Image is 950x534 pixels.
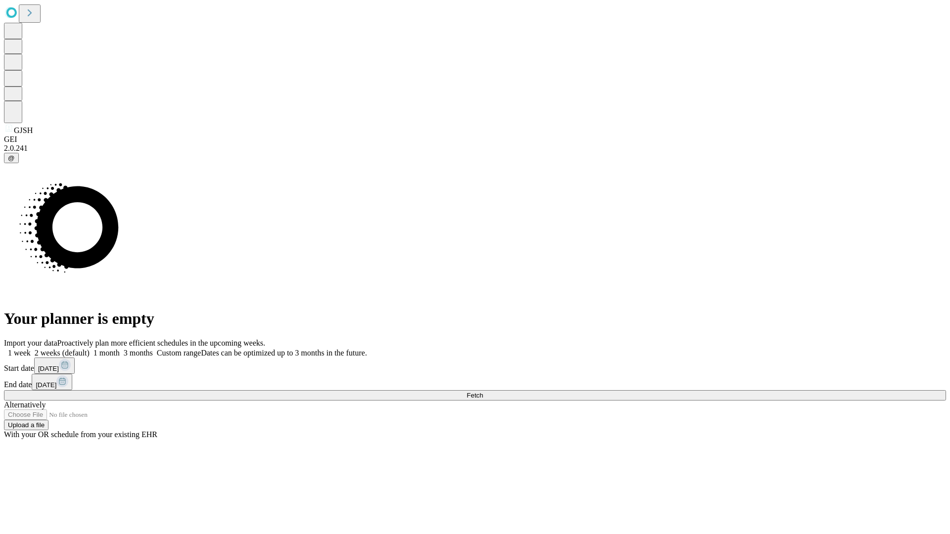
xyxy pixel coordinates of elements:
span: [DATE] [38,365,59,372]
span: GJSH [14,126,33,134]
button: Fetch [4,390,946,400]
button: @ [4,153,19,163]
span: Fetch [467,392,483,399]
span: Alternatively [4,400,46,409]
div: Start date [4,357,946,374]
span: Dates can be optimized up to 3 months in the future. [201,349,367,357]
span: @ [8,154,15,162]
span: Import your data [4,339,57,347]
button: [DATE] [32,374,72,390]
button: [DATE] [34,357,75,374]
span: Proactively plan more efficient schedules in the upcoming weeks. [57,339,265,347]
span: Custom range [157,349,201,357]
div: End date [4,374,946,390]
span: 1 month [94,349,120,357]
div: GEI [4,135,946,144]
div: 2.0.241 [4,144,946,153]
span: 1 week [8,349,31,357]
h1: Your planner is empty [4,310,946,328]
span: 3 months [124,349,153,357]
button: Upload a file [4,420,48,430]
span: 2 weeks (default) [35,349,90,357]
span: With your OR schedule from your existing EHR [4,430,157,439]
span: [DATE] [36,381,56,389]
